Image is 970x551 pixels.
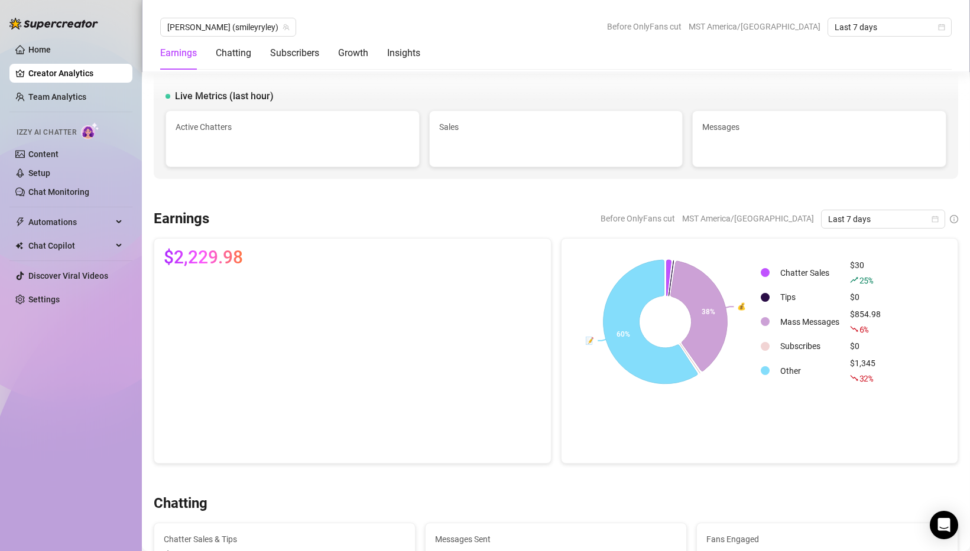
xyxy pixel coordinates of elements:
h3: Chatting [154,494,207,513]
span: MST America/[GEOGRAPHIC_DATA] [689,18,820,35]
a: Discover Viral Videos [28,271,108,281]
span: MST America/[GEOGRAPHIC_DATA] [682,210,814,227]
a: Content [28,149,59,159]
td: Tips [776,288,844,307]
span: Chat Copilot [28,236,112,255]
span: 25 % [859,275,873,286]
div: $854.98 [850,308,881,336]
span: Last 7 days [835,18,945,36]
img: AI Chatter [81,122,99,139]
span: $2,229.98 [164,248,243,267]
span: thunderbolt [15,217,25,227]
span: Messages [702,120,936,133]
span: Chatter Sales & Tips [164,533,405,546]
div: $1,345 [850,357,881,385]
a: Settings [28,295,60,304]
span: calendar [932,216,939,223]
img: logo-BBDzfeDw.svg [9,18,98,30]
td: Chatter Sales [776,259,844,287]
span: calendar [938,24,945,31]
a: Setup [28,168,50,178]
div: Insights [387,46,420,60]
span: info-circle [950,215,958,223]
span: 6 % [859,324,868,335]
div: $30 [850,259,881,287]
span: fall [850,374,858,382]
span: rise [850,276,858,284]
div: Chatting [216,46,251,60]
div: Earnings [160,46,197,60]
span: Last 7 days [828,210,938,228]
a: Home [28,45,51,54]
div: $0 [850,340,881,353]
span: Live Metrics (last hour) [175,89,274,103]
span: fall [850,325,858,333]
span: team [283,24,290,31]
td: Mass Messages [776,308,844,336]
span: Before OnlyFans cut [601,210,675,227]
span: Sales [439,120,673,133]
div: Growth [338,46,368,60]
span: 32 % [859,373,873,384]
span: Messages Sent [435,533,677,546]
a: Creator Analytics [28,64,123,83]
td: Other [776,357,844,385]
h3: Earnings [154,210,209,229]
img: Chat Copilot [15,242,23,250]
span: Active Chatters [176,120,410,133]
div: $0 [850,291,881,304]
span: Automations [28,213,112,232]
td: Subscribes [776,337,844,356]
span: RYLEY (smileyryley) [167,18,289,36]
span: Before OnlyFans cut [607,18,682,35]
span: Fans Engaged [706,533,948,546]
span: Izzy AI Chatter [17,127,76,138]
text: 📝 [585,336,594,345]
div: Subscribers [270,46,319,60]
a: Team Analytics [28,92,86,102]
div: Open Intercom Messenger [930,511,958,539]
a: Chat Monitoring [28,187,89,197]
text: 💰 [737,302,746,311]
